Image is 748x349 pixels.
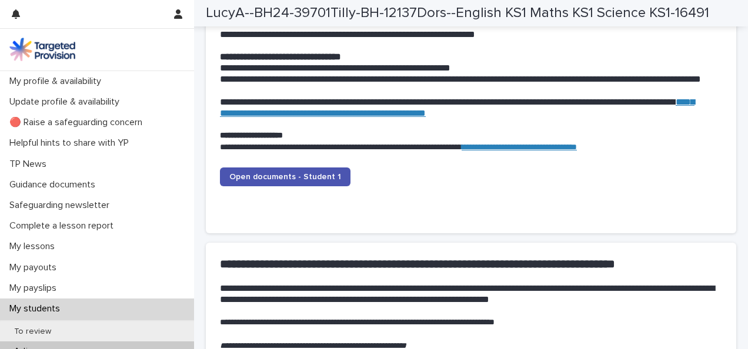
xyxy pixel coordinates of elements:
[9,38,75,61] img: M5nRWzHhSzIhMunXDL62
[5,137,138,149] p: Helpful hints to share with YP
[5,159,56,170] p: TP News
[5,200,119,211] p: Safeguarding newsletter
[220,167,350,186] a: Open documents - Student 1
[5,220,123,231] p: Complete a lesson report
[206,5,709,22] h2: LucyA--BH24-39701Tilly-BH-12137Dors--English KS1 Maths KS1 Science KS1-16491
[5,241,64,252] p: My lessons
[5,303,69,314] p: My students
[5,117,152,128] p: 🔴 Raise a safeguarding concern
[5,262,66,273] p: My payouts
[5,179,105,190] p: Guidance documents
[229,173,341,181] span: Open documents - Student 1
[5,96,129,108] p: Update profile & availability
[5,76,111,87] p: My profile & availability
[5,283,66,294] p: My payslips
[5,327,61,337] p: To review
